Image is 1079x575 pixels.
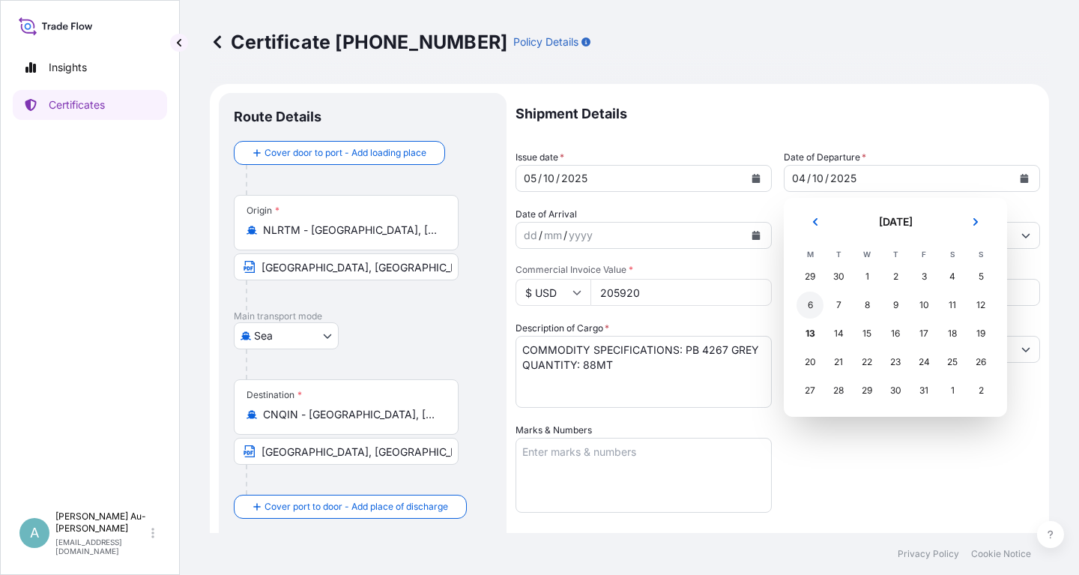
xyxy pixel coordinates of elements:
div: Friday, 10 October 2025 [910,292,937,319]
div: Tuesday, 14 October 2025 [825,320,852,347]
div: Wednesday, 29 October 2025 [853,377,880,404]
th: T [881,246,910,262]
div: October 2025 [796,210,995,405]
p: Certificate [PHONE_NUMBER] [210,30,507,54]
th: W [853,246,881,262]
div: Wednesday, 15 October 2025 [853,320,880,347]
div: Tuesday, 28 October 2025 [825,377,852,404]
th: T [824,246,853,262]
h2: [DATE] [841,214,950,229]
div: Friday, 3 October 2025 [910,263,937,290]
div: Saturday, 18 October 2025 [939,320,966,347]
div: Thursday, 9 October 2025 [882,292,909,319]
p: Policy Details [513,34,578,49]
div: Saturday, 25 October 2025 [939,349,966,376]
div: Saturday, 1 November 2025 [939,377,966,404]
th: S [938,246,967,262]
table: October 2025 [796,246,995,405]
div: Sunday, 12 October 2025 [967,292,994,319]
div: Monday, 6 October 2025 [797,292,823,319]
section: Calendar [784,198,1007,417]
div: Thursday, 30 October 2025 [882,377,909,404]
th: F [910,246,938,262]
div: Monday, 27 October 2025 [797,377,823,404]
div: Sunday, 19 October 2025 [967,320,994,347]
button: Next [959,210,992,234]
div: Saturday, 4 October 2025 selected [939,263,966,290]
div: Thursday, 2 October 2025 [882,263,909,290]
div: Wednesday, 8 October 2025 [853,292,880,319]
div: Friday, 31 October 2025 [910,377,937,404]
div: Wednesday, 22 October 2025 [853,349,880,376]
th: M [796,246,824,262]
div: Sunday, 26 October 2025 [967,349,994,376]
div: Sunday, 5 October 2025 [967,263,994,290]
button: Previous [799,210,832,234]
div: Monday, 29 September 2025 [797,263,823,290]
div: Sunday, 2 November 2025 [967,377,994,404]
th: S [967,246,995,262]
div: Thursday, 23 October 2025 [882,349,909,376]
div: Today, Monday, 13 October 2025 [797,320,823,347]
div: Friday, 24 October 2025 [910,349,937,376]
div: Saturday, 11 October 2025 [939,292,966,319]
div: Tuesday, 30 September 2025 [825,263,852,290]
div: Tuesday, 7 October 2025 [825,292,852,319]
div: Thursday, 16 October 2025 [882,320,909,347]
div: Wednesday, 1 October 2025 [853,263,880,290]
div: Tuesday, 21 October 2025 [825,349,852,376]
div: Monday, 20 October 2025 [797,349,823,376]
div: Friday, 17 October 2025 [910,320,937,347]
